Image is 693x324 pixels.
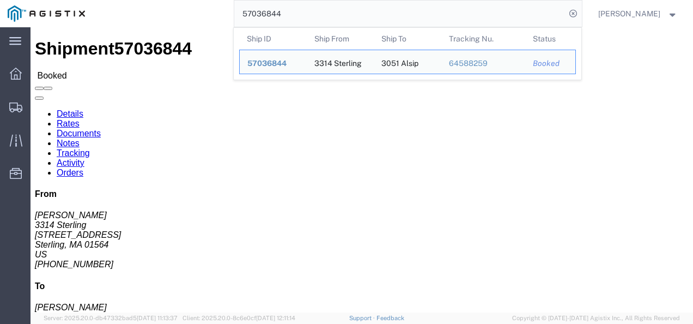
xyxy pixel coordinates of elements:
[247,58,299,69] div: 57036844
[441,28,525,50] th: Tracking Nu.
[183,315,295,321] span: Client: 2025.20.0-8c6e0cf
[137,315,178,321] span: [DATE] 11:13:37
[256,315,295,321] span: [DATE] 12:11:14
[31,27,693,313] iframe: FS Legacy Container
[314,50,361,74] div: 3314 Sterling
[533,58,568,69] div: Booked
[8,5,85,22] img: logo
[381,50,418,74] div: 3051 Alsip
[239,28,581,80] table: Search Results
[598,7,678,20] button: [PERSON_NAME]
[376,315,404,321] a: Feedback
[44,315,178,321] span: Server: 2025.20.0-db47332bad5
[448,58,518,69] div: 64588259
[234,1,566,27] input: Search for shipment number, reference number
[306,28,374,50] th: Ship From
[512,314,680,323] span: Copyright © [DATE]-[DATE] Agistix Inc., All Rights Reserved
[349,315,376,321] a: Support
[525,28,576,50] th: Status
[239,28,307,50] th: Ship ID
[374,28,441,50] th: Ship To
[247,59,287,68] span: 57036844
[598,8,660,20] span: Nathan Seeley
